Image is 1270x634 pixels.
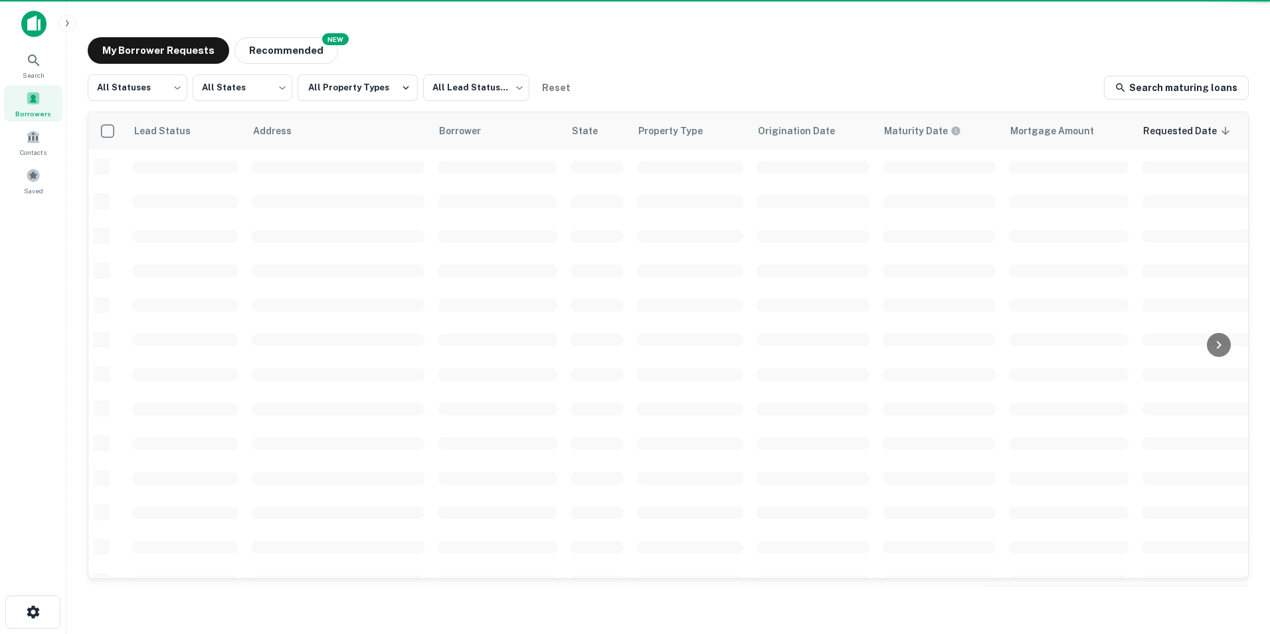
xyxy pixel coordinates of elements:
a: Search maturing loans [1104,76,1249,100]
th: Lead Status [126,112,245,150]
span: Lead Status [134,123,208,139]
span: State [572,123,615,139]
button: Recommended [234,37,338,64]
span: Mortgage Amount [1010,123,1111,139]
th: State [564,112,630,150]
a: Contacts [4,124,62,160]
th: Property Type [630,112,750,150]
div: All States [193,70,292,105]
h6: Maturity Date [884,124,948,138]
th: Maturity dates displayed may be estimated. Please contact the lender for the most accurate maturi... [876,112,1002,150]
iframe: Chat Widget [1204,528,1270,591]
button: All Property Types [298,74,418,101]
span: Address [253,123,309,139]
span: Borrowers [15,108,51,119]
span: Saved [24,185,43,196]
span: Borrower [439,123,498,139]
span: Contacts [20,147,46,158]
th: Borrower [431,112,564,150]
div: All Statuses [88,70,187,105]
span: Requested Date [1143,123,1234,139]
span: Property Type [638,123,720,139]
button: Reset [535,74,577,101]
th: Requested Date [1135,112,1261,150]
th: Mortgage Amount [1002,112,1135,150]
th: Origination Date [750,112,876,150]
div: NEW [322,33,349,45]
img: capitalize-icon.png [21,11,46,37]
div: Maturity dates displayed may be estimated. Please contact the lender for the most accurate maturi... [884,124,961,138]
div: All Lead Statuses [423,70,529,105]
span: Maturity dates displayed may be estimated. Please contact the lender for the most accurate maturi... [884,124,978,138]
th: Address [245,112,431,150]
span: Origination Date [758,123,852,139]
a: Search [4,47,62,83]
a: Borrowers [4,86,62,122]
button: My Borrower Requests [88,37,229,64]
a: Saved [4,163,62,199]
span: Search [23,70,45,80]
